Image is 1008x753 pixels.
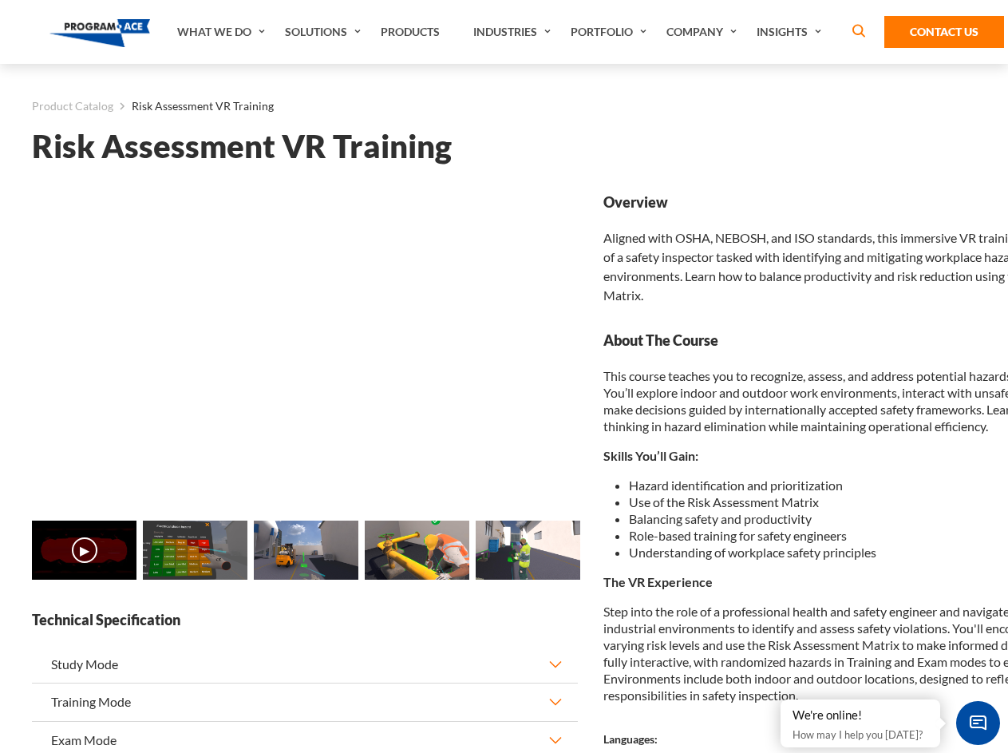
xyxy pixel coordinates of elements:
[365,521,469,580] img: Risk Assessment VR Training - Preview 3
[113,96,274,117] li: Risk Assessment VR Training
[143,521,247,580] img: Risk Assessment VR Training - Preview 1
[32,96,113,117] a: Product Catalog
[32,192,578,500] iframe: Risk Assessment VR Training - Video 0
[476,521,580,580] img: Risk Assessment VR Training - Preview 4
[32,521,136,580] img: Risk Assessment VR Training - Video 0
[956,701,1000,745] span: Chat Widget
[32,610,578,630] strong: Technical Specification
[49,19,151,47] img: Program-Ace
[884,16,1004,48] a: Contact Us
[254,521,358,580] img: Risk Assessment VR Training - Preview 2
[793,725,928,744] p: How may I help you [DATE]?
[603,732,658,746] strong: Languages:
[32,646,578,683] button: Study Mode
[72,537,97,563] button: ▶
[32,684,578,720] button: Training Mode
[793,707,928,723] div: We're online!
